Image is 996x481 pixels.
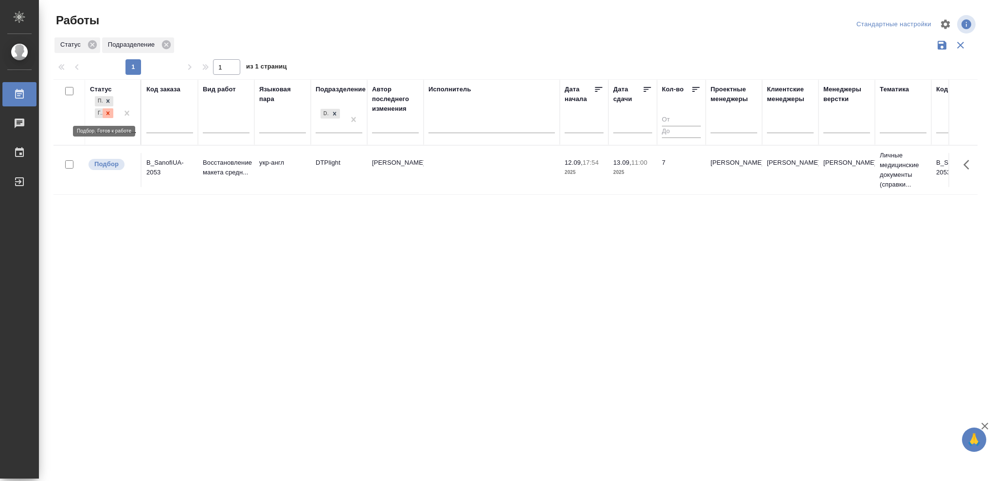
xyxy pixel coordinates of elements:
[246,61,287,75] span: из 1 страниц
[95,108,103,119] div: Готов к работе
[565,85,594,104] div: Дата начала
[706,153,762,187] td: [PERSON_NAME]
[934,13,957,36] span: Настроить таблицу
[203,158,249,177] p: Восстановление макета средн...
[311,153,367,187] td: DTPlight
[367,153,424,187] td: [PERSON_NAME]
[54,37,100,53] div: Статус
[146,85,180,94] div: Код заказа
[951,36,970,54] button: Сбросить фильтры
[613,85,642,104] div: Дата сдачи
[102,37,174,53] div: Подразделение
[320,109,329,119] div: DTPlight
[372,85,419,114] div: Автор последнего изменения
[662,126,701,138] input: До
[657,153,706,187] td: 7
[60,40,84,50] p: Статус
[613,168,652,177] p: 2025
[962,428,986,452] button: 🙏
[662,85,684,94] div: Кол-во
[823,85,870,104] div: Менеджеры верстки
[931,153,988,187] td: B_SanofiUA-2053-WK-002
[565,168,604,177] p: 2025
[762,153,818,187] td: [PERSON_NAME]
[95,96,103,106] div: Подбор
[880,151,926,189] p: Личные медицинские документы (справки...
[823,158,870,168] p: [PERSON_NAME]
[583,159,599,166] p: 17:54
[320,108,341,120] div: DTPlight
[880,85,909,94] div: Тематика
[146,158,193,177] div: B_SanofiUA-2053
[958,153,981,176] button: Здесь прячутся важные кнопки
[259,85,306,104] div: Языковая пара
[631,159,647,166] p: 11:00
[613,159,631,166] p: 13.09,
[203,85,236,94] div: Вид работ
[428,85,471,94] div: Исполнитель
[957,15,978,34] span: Посмотреть информацию
[88,158,136,171] div: Можно подбирать исполнителей
[53,13,99,28] span: Работы
[767,85,814,104] div: Клиентские менеджеры
[966,429,982,450] span: 🙏
[316,85,366,94] div: Подразделение
[90,85,112,94] div: Статус
[933,36,951,54] button: Сохранить фильтры
[662,114,701,126] input: От
[108,40,158,50] p: Подразделение
[711,85,757,104] div: Проектные менеджеры
[94,95,114,107] div: Подбор, Готов к работе
[94,159,119,169] p: Подбор
[254,153,311,187] td: укр-англ
[854,17,934,32] div: split button
[565,159,583,166] p: 12.09,
[936,85,974,94] div: Код работы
